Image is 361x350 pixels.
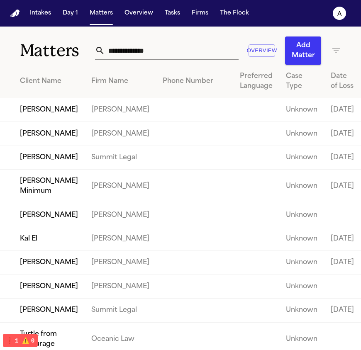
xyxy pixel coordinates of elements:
button: Intakes [27,6,54,21]
td: Unknown [279,299,324,322]
div: Case Type [286,71,317,91]
h1: Matters [20,40,95,61]
td: [PERSON_NAME] [85,251,156,275]
td: [DATE] [324,227,361,250]
div: Firm Name [91,76,149,86]
td: Unknown [279,251,324,275]
td: [DATE] [324,122,361,146]
td: [DATE] [324,98,361,122]
div: Client Name [20,76,78,86]
td: [DATE] [324,146,361,169]
td: [PERSON_NAME] [85,203,156,227]
td: Unknown [279,227,324,250]
td: [PERSON_NAME] [85,275,156,298]
td: [PERSON_NAME] [85,98,156,122]
button: The Flock [217,6,252,21]
td: [DATE] [324,299,361,322]
div: Preferred Language [240,71,273,91]
td: [PERSON_NAME] [85,170,156,203]
button: Overview [121,6,156,21]
img: Finch Logo [10,10,20,17]
div: Date of Loss [331,71,354,91]
td: [PERSON_NAME] [85,122,156,146]
td: Unknown [279,170,324,203]
button: Overview [249,44,275,57]
td: [PERSON_NAME] [85,227,156,250]
td: Summit Legal [85,146,156,169]
td: [DATE] [324,251,361,275]
td: Unknown [279,98,324,122]
a: Home [10,10,20,17]
td: Unknown [279,203,324,227]
button: Firms [188,6,212,21]
td: [DATE] [324,170,361,203]
button: Matters [86,6,116,21]
button: Tasks [161,6,183,21]
td: Unknown [279,122,324,146]
button: Day 1 [59,6,81,21]
div: Phone Number [163,76,227,86]
button: Add Matter [285,36,321,65]
td: Summit Legal [85,299,156,322]
td: Unknown [279,146,324,169]
td: Unknown [279,275,324,298]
